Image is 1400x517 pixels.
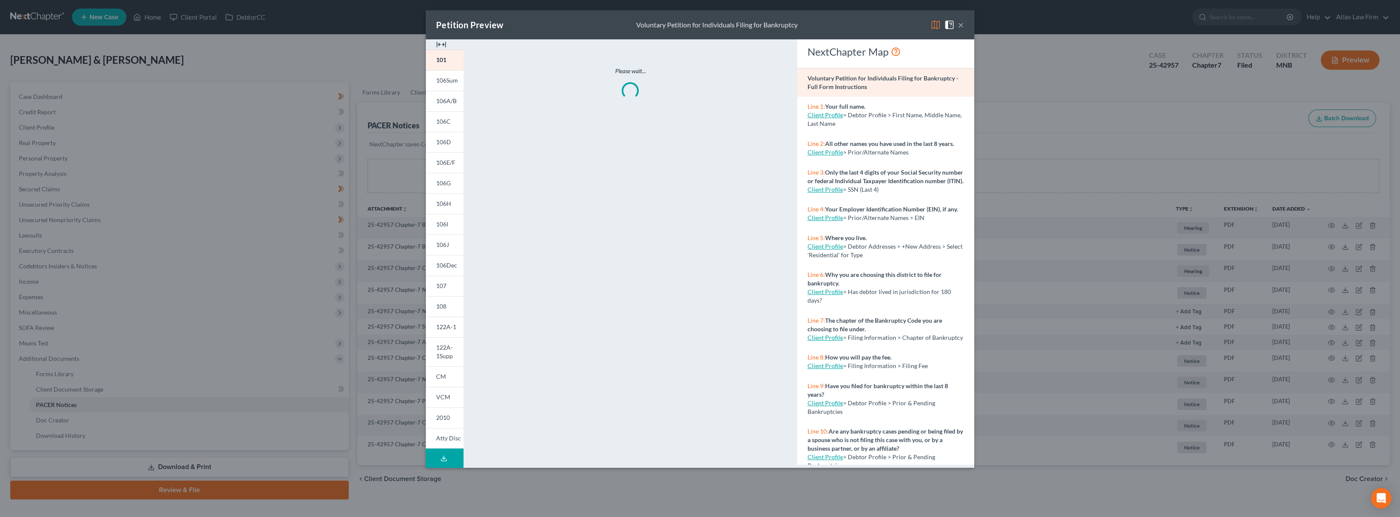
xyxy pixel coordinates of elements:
strong: Your Employer Identification Number (EIN), if any. [825,205,958,213]
a: Atty Disc [426,428,464,449]
span: CM [436,373,446,380]
span: 106Sum [436,77,458,84]
div: Petition Preview [436,19,503,31]
span: 106A/B [436,97,457,104]
a: 106H [426,193,464,214]
a: 106Dec [426,255,464,276]
span: > Debtor Profile > First Name, Middle Name, Last Name [808,111,962,127]
strong: All other names you have used in the last 8 years. [825,140,954,147]
span: > Filing Information > Chapter of Bankruptcy [843,334,963,341]
span: 106Dec [436,261,457,269]
a: 106A/B [426,91,464,111]
a: 2010 [426,407,464,428]
strong: How you will pay the fee. [825,354,891,361]
strong: Have you filed for bankruptcy within the last 8 years? [808,382,948,398]
span: > Debtor Profile > Prior & Pending Bankruptcies [808,399,935,415]
strong: Your full name. [825,103,865,110]
span: Line 5: [808,234,825,241]
a: 106C [426,111,464,132]
span: 106I [436,220,448,228]
strong: Only the last 4 digits of your Social Security number or federal Individual Taxpayer Identificati... [808,169,963,184]
span: 106E/F [436,159,455,166]
a: 106D [426,132,464,152]
span: > SSN (Last 4) [843,186,879,193]
span: VCM [436,393,450,401]
span: > Prior/Alternate Names > EIN [843,214,924,221]
span: 101 [436,56,446,63]
span: Line 2: [808,140,825,147]
span: 108 [436,303,446,310]
strong: Voluntary Petition for Individuals Filing for Bankruptcy - Full Form Instructions [808,74,958,90]
a: Client Profile [808,186,843,193]
span: > Debtor Profile > Prior & Pending Bankruptcies [808,453,935,469]
span: 106G [436,179,451,187]
a: 106E/F [426,152,464,173]
span: > Has debtor lived in jurisdiction for 180 days? [808,288,951,304]
a: 106Sum [426,70,464,91]
span: 106C [436,118,451,125]
a: Client Profile [808,214,843,221]
span: 122A-1Supp [436,344,453,360]
a: 108 [426,296,464,317]
span: > Debtor Addresses > +New Address > Select 'Residential' for Type [808,243,963,258]
span: Line 6: [808,271,825,278]
a: CM [426,366,464,387]
a: 101 [426,50,464,70]
span: 106H [436,200,451,207]
a: Client Profile [808,453,843,461]
button: × [958,20,964,30]
span: Line 3: [808,169,825,176]
span: Line 4: [808,205,825,213]
a: VCM [426,387,464,407]
span: > Filing Information > Filing Fee [843,362,928,369]
a: Client Profile [808,362,843,369]
strong: Why you are choosing this district to file for bankruptcy. [808,271,942,287]
span: Atty Disc [436,434,461,442]
span: 106J [436,241,449,248]
a: 122A-1 [426,317,464,337]
a: 106G [426,173,464,193]
span: Line 7: [808,317,825,324]
a: Client Profile [808,399,843,407]
img: help-close-5ba153eb36485ed6c1ea00a893f15db1cb9b99d6cae46e1a8edb6c62d00a1a76.svg [944,20,954,30]
span: Line 9: [808,382,825,389]
span: 107 [436,282,446,289]
span: 2010 [436,414,450,421]
img: map-eea8200ae884c6f1103ae1953ef3d486a96c86aabb227e865a55264e3737af1f.svg [930,20,941,30]
span: > Prior/Alternate Names [843,149,909,156]
a: Client Profile [808,149,843,156]
a: Client Profile [808,288,843,295]
img: expand-e0f6d898513216a626fdd78e52531dac95497ffd26381d4c15ee2fc46db09dca.svg [436,39,446,50]
span: 106D [436,138,451,146]
a: 106I [426,214,464,235]
a: Client Profile [808,334,843,341]
a: 122A-1Supp [426,337,464,366]
span: Line 10: [808,428,829,435]
div: NextChapter Map [808,45,964,59]
div: Open Intercom Messenger [1371,488,1391,508]
strong: The chapter of the Bankruptcy Code you are choosing to file under. [808,317,942,333]
a: 107 [426,276,464,296]
strong: Are any bankruptcy cases pending or being filed by a spouse who is not filing this case with you,... [808,428,963,452]
span: 122A-1 [436,323,456,330]
div: Voluntary Petition for Individuals Filing for Bankruptcy [636,20,798,30]
a: Client Profile [808,243,843,250]
span: Line 1: [808,103,825,110]
strong: Where you live. [825,234,867,241]
a: Client Profile [808,111,843,119]
a: 106J [426,235,464,255]
p: Please wait... [500,67,761,75]
span: Line 8: [808,354,825,361]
